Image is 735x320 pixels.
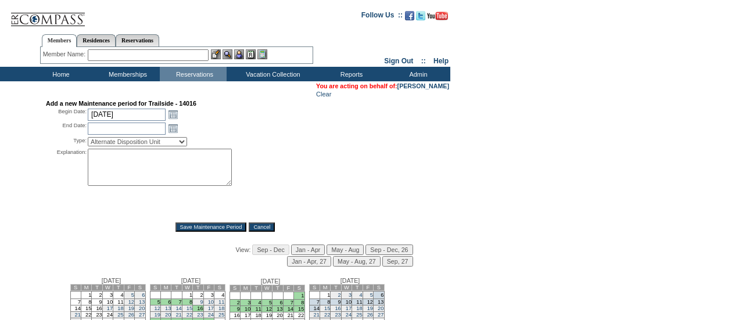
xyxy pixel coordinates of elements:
span: [DATE] [181,277,201,284]
a: Follow us on Twitter [416,15,425,21]
td: S [70,285,81,291]
a: 4 [359,292,362,298]
td: 4 [113,292,124,299]
td: 7 [283,300,293,306]
td: 7 [171,299,182,305]
td: 3 [203,292,214,299]
td: S [135,285,145,291]
a: 19 [128,305,134,311]
a: 17 [107,305,113,311]
td: T [171,285,182,291]
a: 12 [155,305,160,311]
img: b_calculator.gif [257,49,267,59]
a: 18 [356,305,362,311]
td: 11 [251,306,261,312]
strong: Add a new Maintenance period for Trailside - 14016 [46,100,196,107]
td: T [113,285,124,291]
a: 21 [175,312,181,318]
td: 8 [294,300,304,306]
a: 14 [175,305,181,311]
td: T [92,285,102,291]
a: 21 [75,312,81,318]
td: 7 [70,299,81,305]
td: 5 [150,299,160,305]
td: 20 [273,312,283,319]
td: 3 [102,292,113,299]
td: S [150,285,160,291]
a: Reservations [116,34,159,46]
input: Save Maintenance Period [175,222,247,232]
a: 18 [117,305,123,311]
td: Follow Us :: [361,10,403,24]
a: 23 [335,312,340,318]
td: 1 [81,292,91,299]
td: Reservations [160,67,227,81]
td: Home [26,67,93,81]
a: 20 [378,305,383,311]
td: F [283,285,293,292]
span: You are acting on behalf of: [316,82,449,89]
td: 21 [283,312,293,319]
td: 16 [193,305,203,312]
td: 9 [92,299,102,305]
td: S [294,285,304,292]
a: 10 [208,299,214,305]
td: T [273,285,283,292]
td: S [230,285,240,292]
td: W [182,285,192,291]
a: 24 [346,312,352,318]
td: S [214,285,225,291]
td: 14 [283,306,293,312]
td: 18 [251,312,261,319]
a: 6 [142,292,145,298]
td: 6 [374,292,384,299]
a: 27 [139,312,145,318]
td: F [363,285,373,291]
img: Compass Home [10,3,85,27]
div: Member Name: [43,49,88,59]
a: Help [433,57,449,65]
span: [DATE] [261,278,281,285]
td: F [203,285,214,291]
td: Memberships [93,67,160,81]
td: W [102,285,113,291]
td: M [160,285,171,291]
div: End Date: [46,122,87,135]
span: :: [421,57,426,65]
td: 9 [230,306,240,312]
td: 17 [240,312,250,319]
a: 5 [131,292,134,298]
a: 17 [346,305,352,311]
a: 20 [139,305,145,311]
a: 11 [218,299,224,305]
a: 25 [356,312,362,318]
td: 13 [273,306,283,312]
a: [PERSON_NAME] [397,82,449,89]
img: View [223,49,232,59]
td: 4 [214,292,225,299]
td: 10 [102,299,113,305]
a: Subscribe to our YouTube Channel [427,15,448,21]
a: Sign Out [384,57,413,65]
a: 9 [200,299,203,305]
td: 22 [294,312,304,319]
a: 16 [335,305,340,311]
a: 5 [370,292,373,298]
td: 10 [240,306,250,312]
img: Reservations [246,49,256,59]
input: Jan - Apr [291,245,325,255]
a: 12 [128,299,134,305]
td: M [320,285,330,291]
td: 1 [182,292,192,299]
img: Become our fan on Facebook [405,11,414,20]
a: Members [42,34,77,47]
td: S [374,285,384,291]
td: 1 [294,292,304,300]
td: T [352,285,363,291]
img: b_edit.gif [211,49,221,59]
td: T [331,285,341,291]
td: 9 [331,299,341,305]
td: T [251,285,261,292]
td: 2 [230,300,240,306]
td: 15 [81,305,91,312]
